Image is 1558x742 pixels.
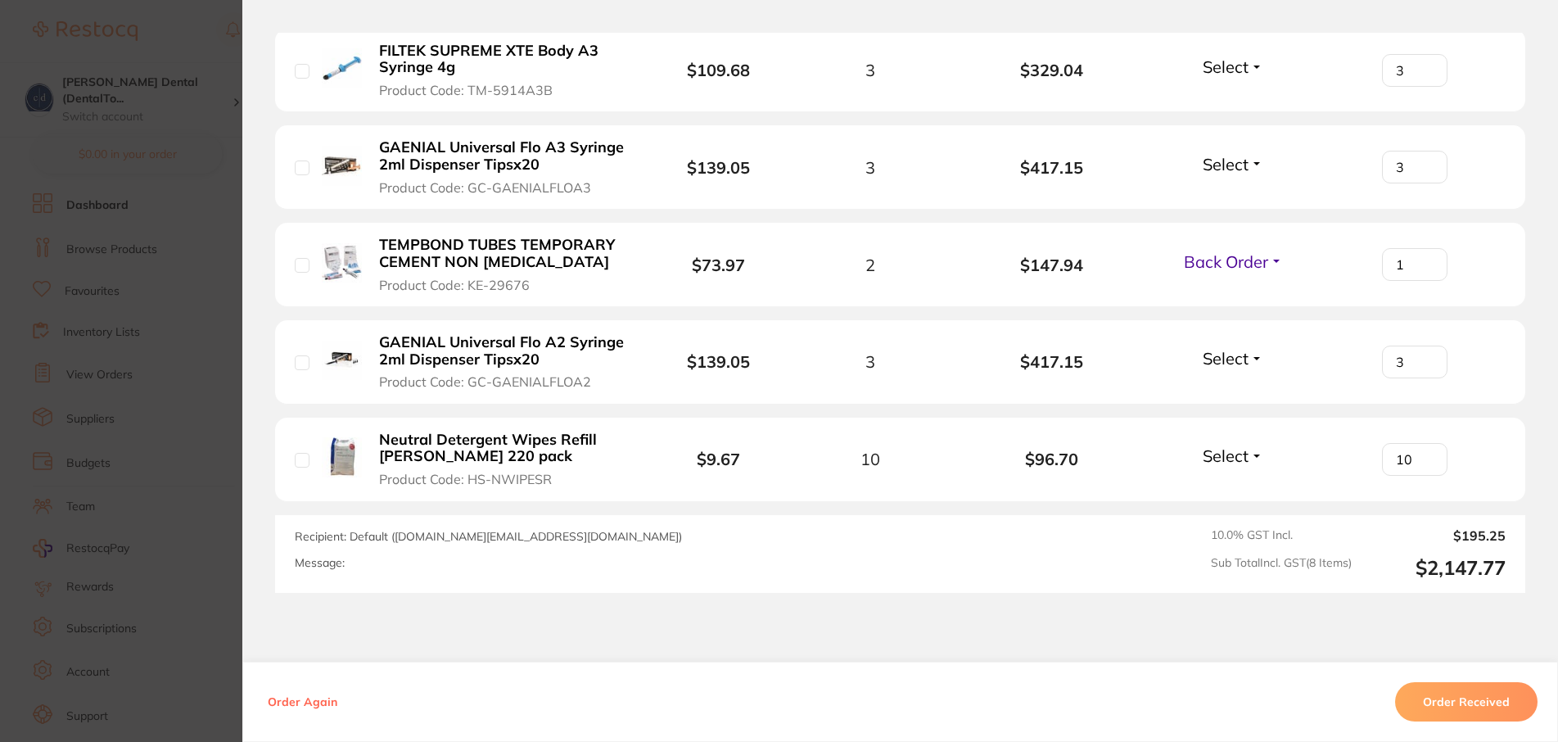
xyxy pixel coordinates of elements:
button: Select [1198,446,1268,466]
button: Select [1198,154,1268,174]
b: $417.15 [960,352,1142,371]
button: Order Again [263,694,342,709]
span: Select [1203,154,1249,174]
b: $329.04 [960,61,1142,79]
b: $417.15 [960,158,1142,177]
b: $139.05 [687,157,750,178]
button: Select [1198,57,1268,77]
b: TEMPBOND TUBES TEMPORARY CEMENT NON [MEDICAL_DATA] [379,237,629,270]
img: GAENIAL Universal Flo A2 Syringe 2ml Dispenser Tipsx20 [322,341,362,381]
b: $147.94 [960,256,1142,274]
button: GAENIAL Universal Flo A3 Syringe 2ml Dispenser Tipsx20 Product Code: GC-GAENIALFLOA3 [374,138,634,196]
img: GAENIAL Universal Flo A3 Syringe 2ml Dispenser Tipsx20 [322,146,362,186]
span: Product Code: HS-NWIPESR [379,472,552,486]
span: 2 [865,256,875,274]
span: Select [1203,57,1249,77]
label: Message: [295,556,345,570]
button: Back Order [1179,251,1288,272]
span: 10 [860,450,880,468]
input: Qty [1382,248,1447,281]
output: $195.25 [1365,528,1506,543]
button: TEMPBOND TUBES TEMPORARY CEMENT NON [MEDICAL_DATA] Product Code: KE-29676 [374,236,634,293]
b: $139.05 [687,351,750,372]
input: Qty [1382,443,1447,476]
span: Recipient: Default ( [DOMAIN_NAME][EMAIL_ADDRESS][DOMAIN_NAME] ) [295,529,682,544]
img: FILTEK SUPREME XTE Body A3 Syringe 4g [322,48,362,88]
b: $109.68 [687,60,750,80]
output: $2,147.77 [1365,556,1506,580]
span: 10.0 % GST Incl. [1211,528,1352,543]
span: 3 [865,352,875,371]
span: Product Code: GC-GAENIALFLOA3 [379,180,591,195]
b: $96.70 [960,450,1142,468]
span: Back Order [1184,251,1268,272]
span: Sub Total Incl. GST ( 8 Items) [1211,556,1352,580]
button: Neutral Detergent Wipes Refill [PERSON_NAME] 220 pack Product Code: HS-NWIPESR [374,431,634,488]
button: Select [1198,348,1268,369]
span: Select [1203,446,1249,466]
span: 3 [865,61,875,79]
b: GAENIAL Universal Flo A3 Syringe 2ml Dispenser Tipsx20 [379,139,629,173]
button: GAENIAL Universal Flo A2 Syringe 2ml Dispenser Tipsx20 Product Code: GC-GAENIALFLOA2 [374,333,634,391]
input: Qty [1382,54,1447,87]
b: $73.97 [692,255,745,275]
b: GAENIAL Universal Flo A2 Syringe 2ml Dispenser Tipsx20 [379,334,629,368]
b: Neutral Detergent Wipes Refill [PERSON_NAME] 220 pack [379,432,629,465]
img: Neutral Detergent Wipes Refill HENRY SCHEIN 220 pack [322,437,362,477]
input: Qty [1382,151,1447,183]
input: Qty [1382,346,1447,378]
span: Product Code: KE-29676 [379,278,530,292]
img: TEMPBOND TUBES TEMPORARY CEMENT NON EUGENOL [322,243,362,283]
span: Select [1203,348,1249,369]
button: FILTEK SUPREME XTE Body A3 Syringe 4g Product Code: TM-5914A3B [374,42,634,99]
span: Product Code: TM-5914A3B [379,83,553,97]
button: Order Received [1395,682,1538,722]
span: 3 [865,158,875,177]
b: $9.67 [697,449,740,469]
span: Product Code: GC-GAENIALFLOA2 [379,374,591,389]
b: FILTEK SUPREME XTE Body A3 Syringe 4g [379,43,629,76]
